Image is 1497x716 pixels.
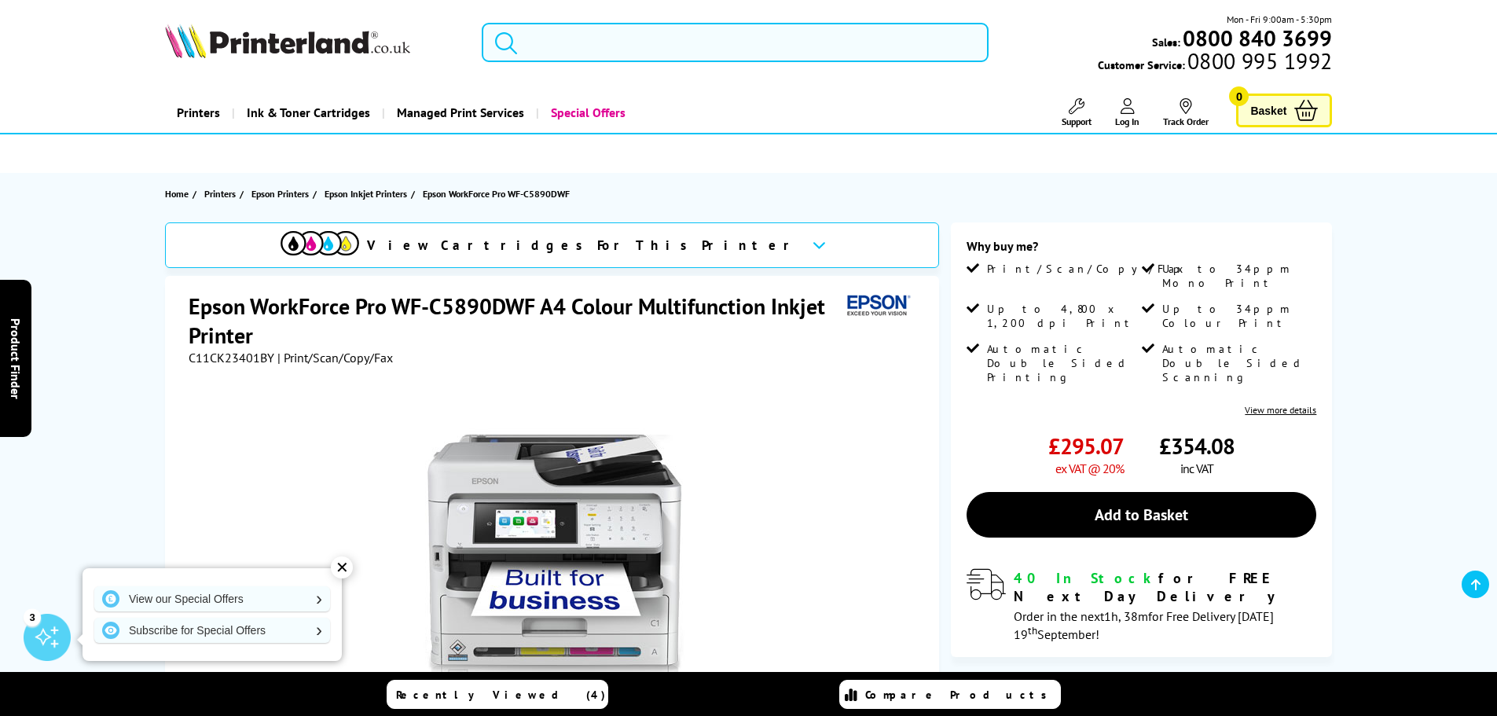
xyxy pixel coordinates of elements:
div: ✕ [331,556,353,578]
span: Epson WorkForce Pro WF-C5890DWF [423,185,570,202]
span: Epson Printers [251,185,309,202]
span: 0800 995 1992 [1185,53,1332,68]
img: Printerland Logo [165,24,410,58]
a: Subscribe for Special Offers [94,618,330,643]
div: modal_delivery [967,569,1316,641]
a: Printers [165,93,232,133]
span: Epson Inkjet Printers [325,185,407,202]
a: Printerland Logo [165,24,463,61]
span: Automatic Double Sided Printing [987,342,1138,384]
span: Log In [1115,116,1139,127]
span: Print/Scan/Copy/Fax [987,262,1189,276]
a: View more details [1245,404,1316,416]
a: Epson WorkForce Pro WF-C5890DWF [423,185,574,202]
img: Epson WorkForce Pro WF-C5890DWF [400,397,708,705]
a: Epson Inkjet Printers [325,185,411,202]
span: Sales: [1152,35,1180,50]
a: Ink & Toner Cartridges [232,93,382,133]
img: cmyk-icon.svg [281,231,359,255]
a: Special Offers [536,93,637,133]
div: for FREE Next Day Delivery [1014,569,1316,605]
a: Recently Viewed (4) [387,680,608,709]
span: Ink & Toner Cartridges [247,93,370,133]
a: Printers [204,185,240,202]
h1: Epson WorkForce Pro WF-C5890DWF A4 Colour Multifunction Inkjet Printer [189,292,841,350]
span: £354.08 [1159,431,1235,461]
img: Epson [841,292,913,321]
span: Customer Service: [1098,53,1332,72]
a: Managed Print Services [382,93,536,133]
span: | Print/Scan/Copy/Fax [277,350,393,365]
span: View Cartridges For This Printer [367,237,799,254]
span: 40 In Stock [1014,569,1158,587]
a: Home [165,185,193,202]
span: Compare Products [865,688,1055,702]
a: 0800 840 3699 [1180,31,1332,46]
div: Why buy me? [967,238,1316,262]
sup: th [1028,623,1037,637]
a: Basket 0 [1236,94,1332,127]
span: Automatic Double Sided Scanning [1162,342,1313,384]
a: View our Special Offers [94,586,330,611]
a: Add to Basket [967,492,1316,538]
span: Basket [1250,100,1286,121]
b: 0800 840 3699 [1183,24,1332,53]
span: ex VAT @ 20% [1055,461,1124,476]
span: Up to 34ppm Mono Print [1162,262,1313,290]
div: 3 [24,608,41,626]
span: Home [165,185,189,202]
span: Support [1062,116,1092,127]
a: Log In [1115,98,1139,127]
span: £295.07 [1048,431,1124,461]
span: C11CK23401BY [189,350,274,365]
a: Support [1062,98,1092,127]
span: Mon - Fri 9:00am - 5:30pm [1227,12,1332,27]
span: Recently Viewed (4) [396,688,606,702]
span: inc VAT [1180,461,1213,476]
span: 1h, 38m [1104,608,1148,624]
span: Product Finder [8,318,24,398]
a: Epson Printers [251,185,313,202]
span: Order in the next for Free Delivery [DATE] 19 September! [1014,608,1274,642]
a: Track Order [1163,98,1209,127]
span: Up to 4,800 x 1,200 dpi Print [987,302,1138,330]
a: Compare Products [839,680,1061,709]
span: Printers [204,185,236,202]
span: 0 [1229,86,1249,106]
span: Up to 34ppm Colour Print [1162,302,1313,330]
